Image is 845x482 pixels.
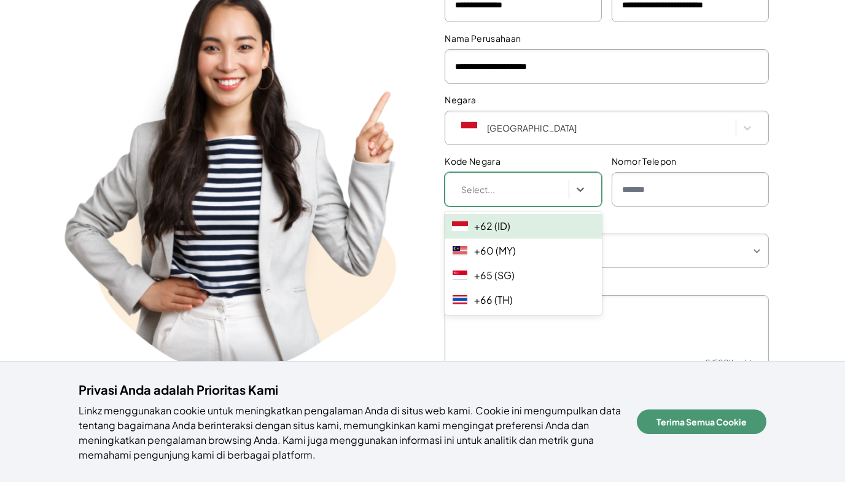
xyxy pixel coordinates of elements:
[452,246,468,256] img: +60 (MY)
[445,214,602,239] div: +62 (ID)
[612,155,769,167] label: Nomor Telepon
[79,403,622,462] p: Linkz menggunakan cookie untuk meningkatkan pengalaman Anda di situs web kami. Cookie ini mengump...
[452,221,468,231] img: +62 (ID)
[79,381,622,398] h4: Privasi Anda adalah Prioritas Kami
[445,263,602,288] div: +65 (SG)
[452,295,468,305] img: +66 (TH)
[445,239,602,263] div: +60 (MY)
[445,93,769,106] label: Negara
[461,122,730,135] div: [GEOGRAPHIC_DATA]
[461,122,477,135] img: Indonesia
[445,288,602,312] div: +66 (TH)
[445,216,769,229] label: Kategori Umpan Balik
[637,409,766,434] button: Terima Semua Cookie
[452,271,468,280] img: +65 (SG)
[445,278,769,290] label: Pesan
[445,155,602,167] label: Kode Negara
[461,183,563,196] div: Select...
[445,32,769,44] label: Nama Perusahaan
[705,358,759,368] p: 0 /500 Karakter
